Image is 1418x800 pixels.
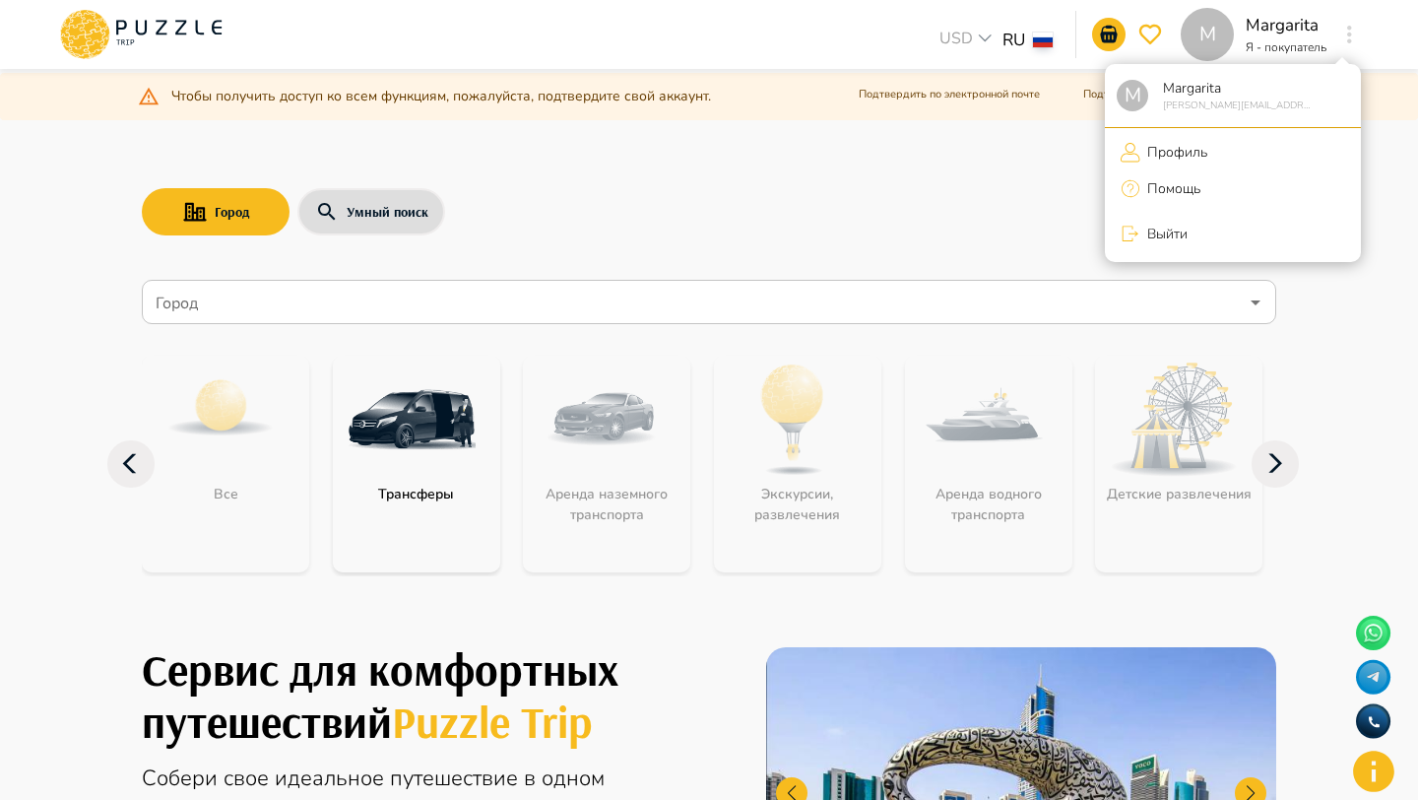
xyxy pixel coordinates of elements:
p: Помощь [1140,178,1200,199]
p: Выйти [1140,224,1188,244]
p: Margarita [1156,78,1311,99]
p: [PERSON_NAME][EMAIL_ADDRESS][DOMAIN_NAME] [1156,99,1311,113]
div: M [1117,80,1148,111]
p: Профиль [1140,142,1207,163]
